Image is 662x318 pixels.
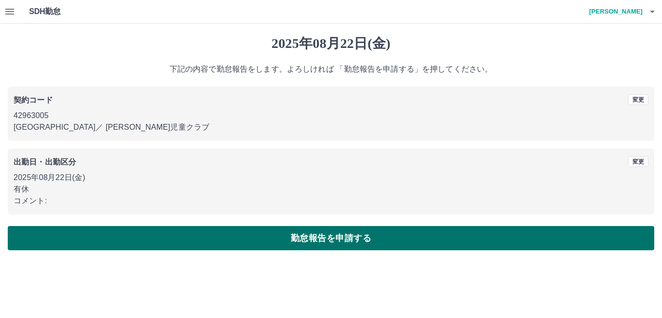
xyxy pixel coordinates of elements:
button: 変更 [628,94,648,105]
h1: 2025年08月22日(金) [8,35,654,52]
p: [GEOGRAPHIC_DATA] ／ [PERSON_NAME]児童クラブ [14,121,648,133]
p: 下記の内容で勤怠報告をします。よろしければ 「勤怠報告を申請する」を押してください。 [8,63,654,75]
b: 契約コード [14,96,53,104]
button: 変更 [628,156,648,167]
p: 有休 [14,183,648,195]
p: 42963005 [14,110,648,121]
p: 2025年08月22日(金) [14,172,648,183]
b: 出勤日・出勤区分 [14,158,76,166]
button: 勤怠報告を申請する [8,226,654,250]
p: コメント: [14,195,648,207]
